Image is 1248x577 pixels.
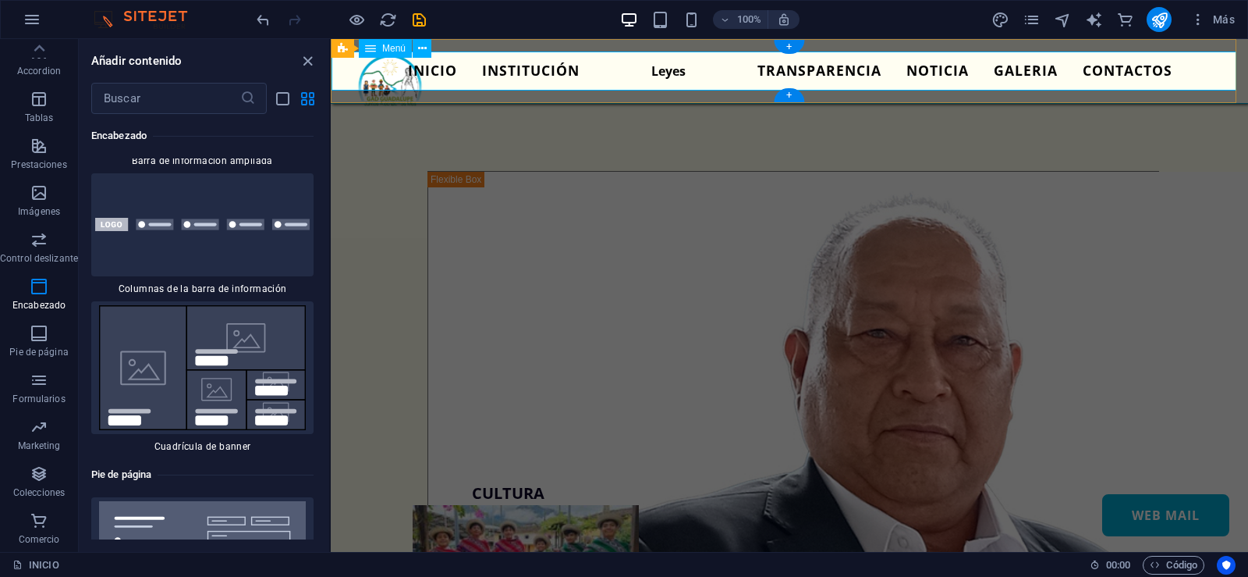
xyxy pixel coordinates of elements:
p: Colecciones [13,486,65,499]
span: Barra de información ampliada [91,155,314,167]
img: Editor Logo [90,10,207,29]
button: Usercentrics [1217,556,1236,575]
i: Comercio [1116,11,1134,29]
i: Guardar (Ctrl+S) [410,11,428,29]
i: Navegador [1054,11,1072,29]
p: Encabezado [12,299,66,312]
h6: 100% [736,10,761,29]
button: grid-view [298,89,317,108]
p: Pie de página [9,346,68,358]
i: Páginas (Ctrl+Alt+S) [1023,11,1041,29]
button: reload [378,10,397,29]
span: 00 00 [1106,556,1130,575]
button: Código [1143,556,1204,575]
h6: Añadir contenido [91,52,182,70]
button: publish [1147,7,1172,32]
button: navigator [1053,10,1072,29]
p: Comercio [19,533,60,546]
span: Más [1190,12,1235,27]
i: Deshacer: Cambiar elementos de menú (Ctrl+Z) [254,11,272,29]
button: list-view [273,89,292,108]
p: Formularios [12,393,65,405]
span: Código [1150,556,1197,575]
input: Buscar [91,83,240,114]
button: undo [253,10,272,29]
div: + [774,88,804,102]
p: Prestaciones [11,158,66,171]
a: Haz clic para cancelar la selección y doble clic para abrir páginas [12,556,59,575]
i: AI Writer [1085,11,1103,29]
h6: Pie de página [91,465,314,484]
span: Columnas de la barra de información [91,283,314,295]
h6: Encabezado [91,126,314,145]
img: info-bar-columns.svg [95,218,310,231]
button: close panel [298,52,317,70]
span: Cuadrícula de banner [91,440,314,453]
button: commerce [1115,10,1134,29]
div: Columnas de la barra de información [91,173,314,295]
div: Cuadrícula de banner [91,301,314,453]
button: 100% [713,10,768,29]
p: Imágenes [18,205,60,218]
button: design [991,10,1009,29]
span: : [1117,559,1119,571]
i: Volver a cargar página [379,11,397,29]
div: + [774,40,804,54]
p: Tablas [25,112,54,124]
i: Publicar [1150,11,1168,29]
i: Al redimensionar, ajustar el nivel de zoom automáticamente para ajustarse al dispositivo elegido. [777,12,791,27]
i: Diseño (Ctrl+Alt+Y) [991,11,1009,29]
p: Accordion [17,65,61,77]
h6: Tiempo de la sesión [1090,556,1131,575]
img: banner.grid.svg [95,305,310,430]
button: text_generator [1084,10,1103,29]
button: save [409,10,428,29]
p: Marketing [18,440,61,452]
button: pages [1022,10,1041,29]
span: Menú [382,44,406,53]
button: Más [1184,7,1241,32]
